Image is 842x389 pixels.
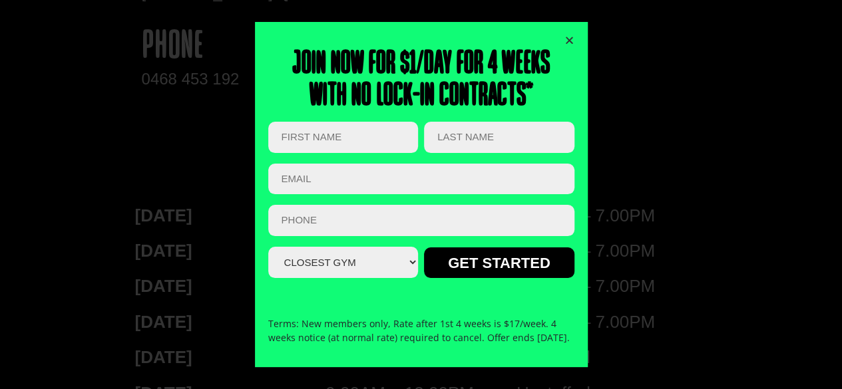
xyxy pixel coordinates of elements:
h2: Join now for $1/day for 4 weeks With no lock-in contracts* [268,49,574,112]
input: GET STARTED [424,247,574,278]
input: FIRST NAME [268,122,418,153]
p: Terms: New members only, Rate after 1st 4 weeks is $17/week. 4 weeks notice (at normal rate) requ... [268,317,574,344]
input: Email [268,164,574,195]
input: LAST NAME [424,122,574,153]
a: Close [564,35,574,45]
input: PHONE [268,205,574,236]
